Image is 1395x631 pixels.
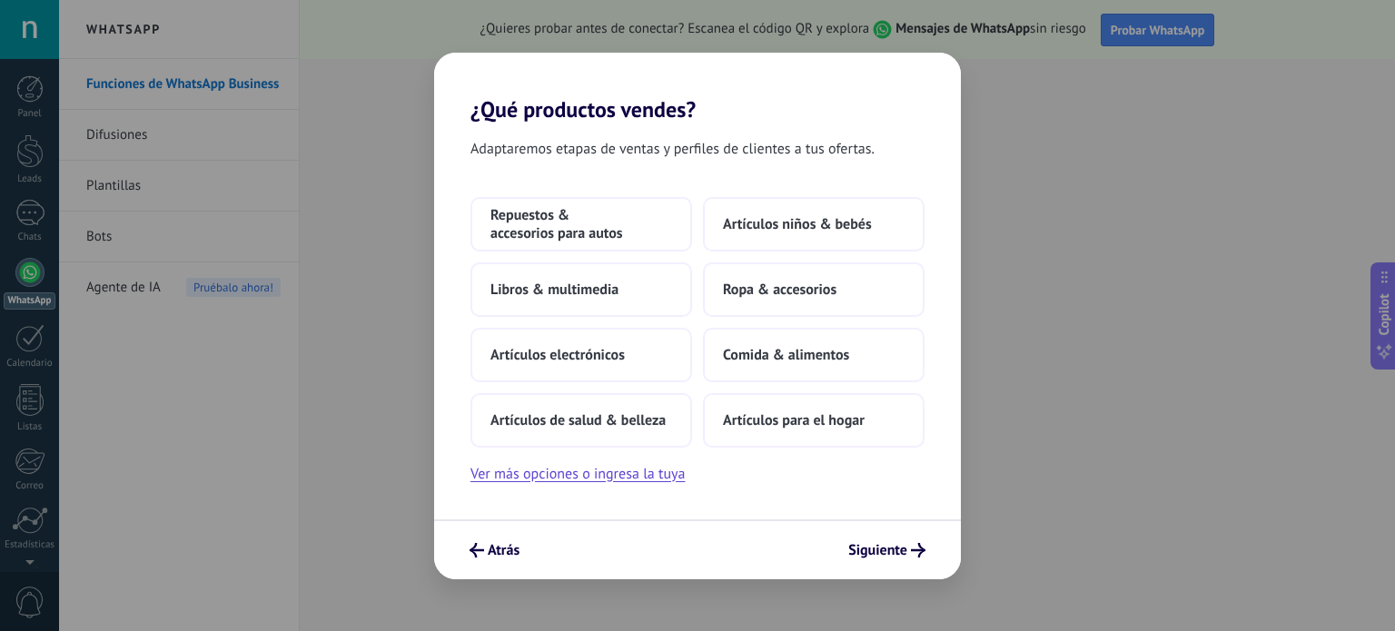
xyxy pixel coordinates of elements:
h2: ¿Qué productos vendes? [434,53,961,123]
span: Comida & alimentos [723,346,849,364]
button: Artículos electrónicos [470,328,692,382]
button: Artículos niños & bebés [703,197,925,251]
span: Ropa & accesorios [723,281,836,299]
button: Ropa & accesorios [703,262,925,317]
span: Artículos para el hogar [723,411,865,429]
span: Adaptaremos etapas de ventas y perfiles de clientes a tus ofertas. [470,137,875,161]
button: Ver más opciones o ingresa la tuya [470,462,685,486]
button: Atrás [461,535,528,566]
button: Comida & alimentos [703,328,925,382]
button: Libros & multimedia [470,262,692,317]
span: Repuestos & accesorios para autos [490,206,672,242]
button: Artículos de salud & belleza [470,393,692,448]
span: Atrás [488,544,519,557]
button: Artículos para el hogar [703,393,925,448]
span: Siguiente [848,544,907,557]
span: Artículos de salud & belleza [490,411,666,429]
span: Libros & multimedia [490,281,618,299]
span: Artículos niños & bebés [723,215,872,233]
button: Siguiente [840,535,934,566]
span: Artículos electrónicos [490,346,625,364]
button: Repuestos & accesorios para autos [470,197,692,251]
